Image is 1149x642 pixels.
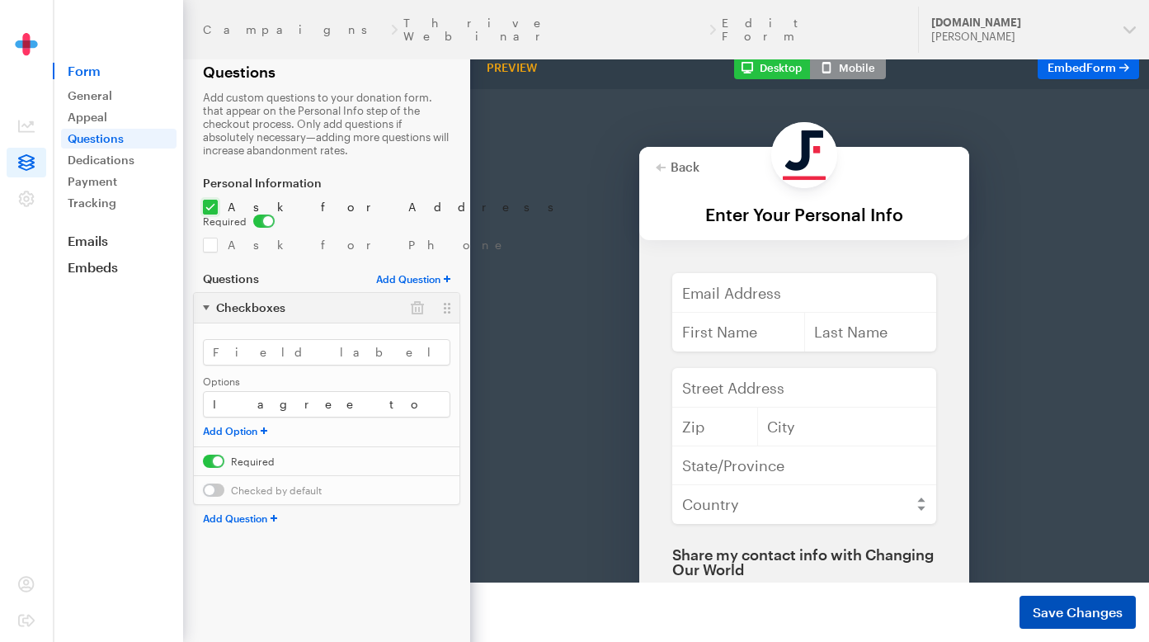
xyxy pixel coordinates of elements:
[1020,596,1136,629] button: Save Changes
[203,424,267,437] button: Add Option
[53,259,183,276] a: Embeds
[1048,60,1116,74] span: Embed
[203,301,285,314] button: Checkboxes
[810,56,886,79] button: Mobile
[203,272,356,286] label: Questions
[274,71,318,84] button: Back
[203,63,450,81] h2: Questions
[53,233,183,249] a: Emails
[931,30,1110,44] div: [PERSON_NAME]
[203,375,450,388] label: Options
[53,63,183,79] span: Form
[61,193,177,213] a: Tracking
[61,129,177,149] a: Questions
[290,458,554,488] div: Share my contact info with Changing Our World
[480,60,544,75] div: Preview
[61,86,177,106] a: General
[61,107,177,127] a: Appeal
[1086,60,1116,74] span: Form
[61,150,177,170] a: Dedications
[1038,56,1139,79] a: EmbedForm
[203,177,450,190] label: Personal Information
[203,91,450,157] p: Add custom questions to your donation form. that appear on the Personal Info step of the checkout...
[1033,602,1123,622] span: Save Changes
[203,339,450,366] input: Field label
[918,7,1149,53] button: [DOMAIN_NAME] [PERSON_NAME]
[403,17,703,43] a: Thrive Webinar
[203,238,516,253] div: %>
[274,116,571,135] div: Enter Your Personal Info
[61,172,177,191] a: Payment
[931,16,1110,30] div: [DOMAIN_NAME]
[203,23,385,36] a: Campaigns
